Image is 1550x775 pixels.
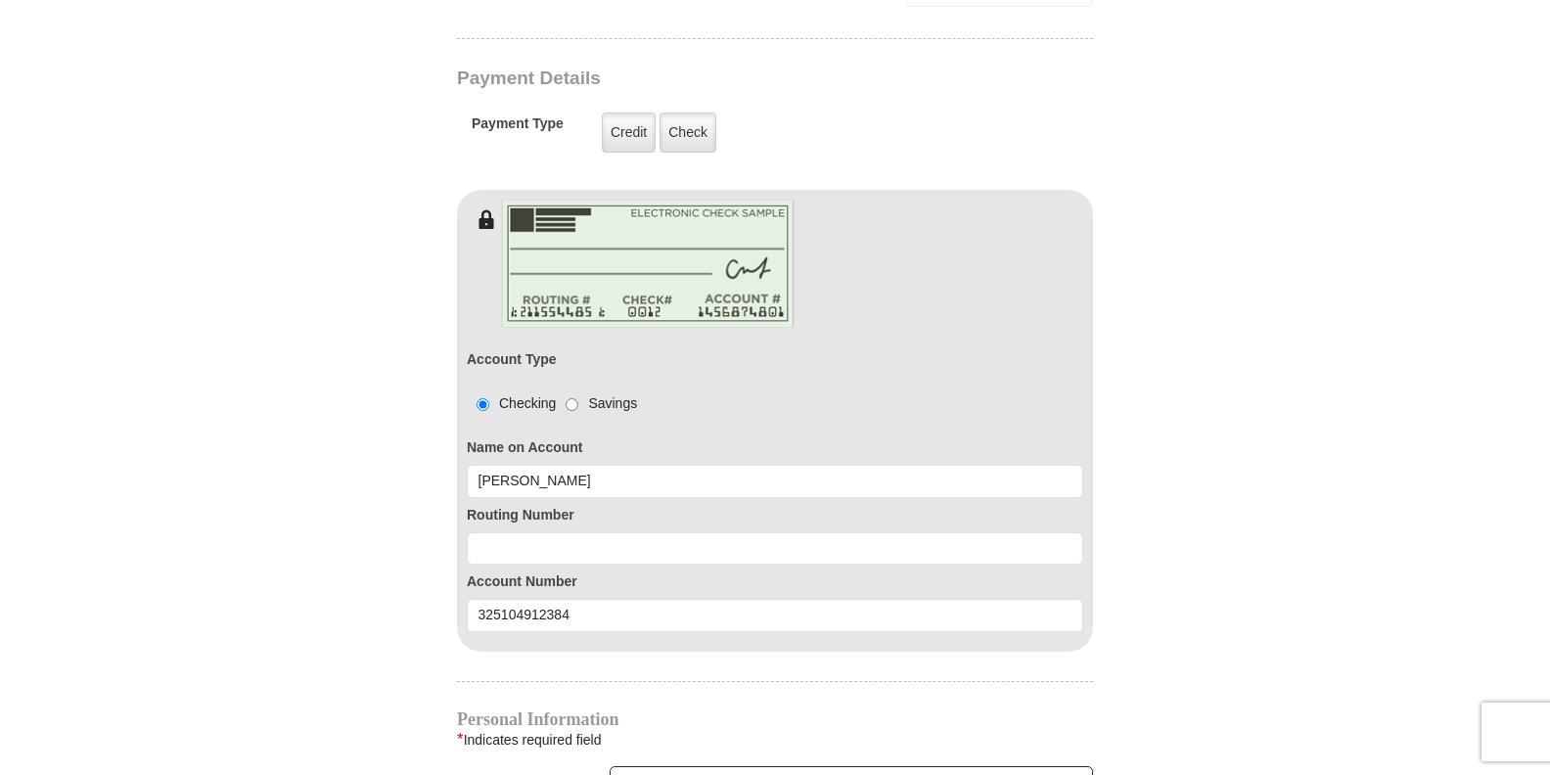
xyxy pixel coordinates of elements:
[467,437,1083,458] label: Name on Account
[467,571,1083,592] label: Account Number
[457,68,956,90] h3: Payment Details
[457,711,1093,727] h4: Personal Information
[467,349,557,370] label: Account Type
[660,113,716,153] label: Check
[457,727,1093,752] div: Indicates required field
[602,113,656,153] label: Credit
[501,200,795,328] img: check-en.png
[467,393,637,414] div: Checking Savings
[472,115,564,142] h5: Payment Type
[467,505,1083,525] label: Routing Number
